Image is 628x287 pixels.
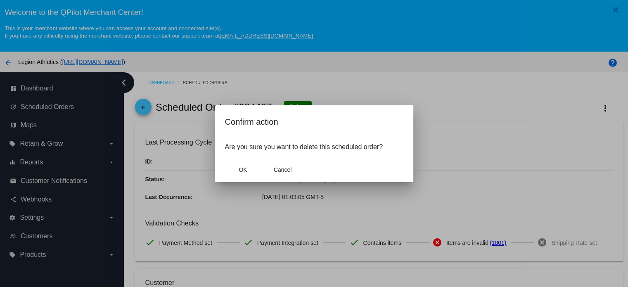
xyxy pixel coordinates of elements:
span: Cancel [274,166,292,173]
span: OK [239,166,247,173]
button: Close dialog [265,162,301,177]
h2: Confirm action [225,115,403,128]
p: Are you sure you want to delete this scheduled order? [225,143,403,151]
button: Close dialog [225,162,261,177]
